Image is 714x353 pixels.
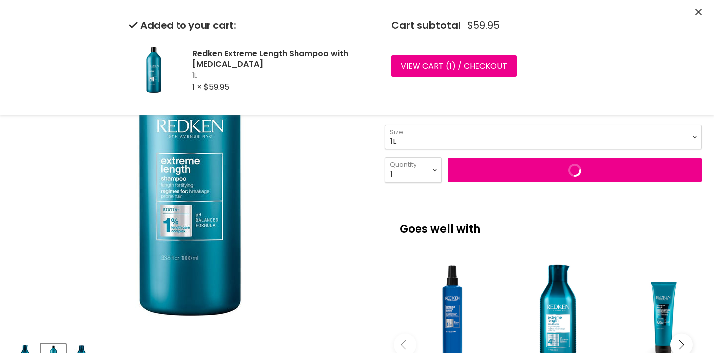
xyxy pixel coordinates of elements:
[385,157,442,182] select: Quantity
[192,81,202,93] span: 1 ×
[400,208,687,240] p: Goes well with
[467,20,500,31] span: $59.95
[695,7,702,18] button: Close
[664,306,704,343] iframe: Gorgias live chat messenger
[129,20,350,31] h2: Added to your cart:
[391,55,517,77] a: View cart (1) / Checkout
[129,45,178,95] img: Redken Extreme Length Shampoo with Biotin
[449,60,452,71] span: 1
[192,48,350,69] h2: Redken Extreme Length Shampoo with [MEDICAL_DATA]
[204,81,229,93] span: $59.95
[192,71,350,81] span: 1L
[391,18,461,32] span: Cart subtotal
